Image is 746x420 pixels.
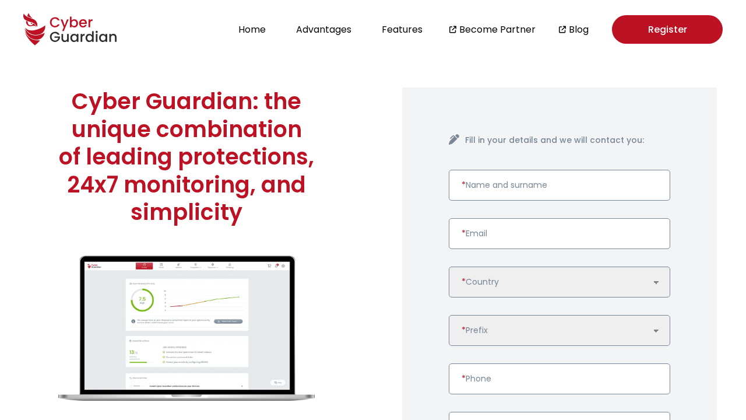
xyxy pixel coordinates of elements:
a: Register [612,15,723,44]
a: Blog [569,22,589,37]
img: cyberguardian-home [58,256,315,401]
a: Become Partner [459,22,536,37]
button: Home [235,22,269,37]
button: Features [378,22,426,37]
button: Advantages [293,22,355,37]
h1: Cyber Guardian: the unique combination of leading protections, 24x7 monitoring, and simplicity [58,87,315,226]
h4: Fill in your details and we will contact you: [465,134,670,146]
